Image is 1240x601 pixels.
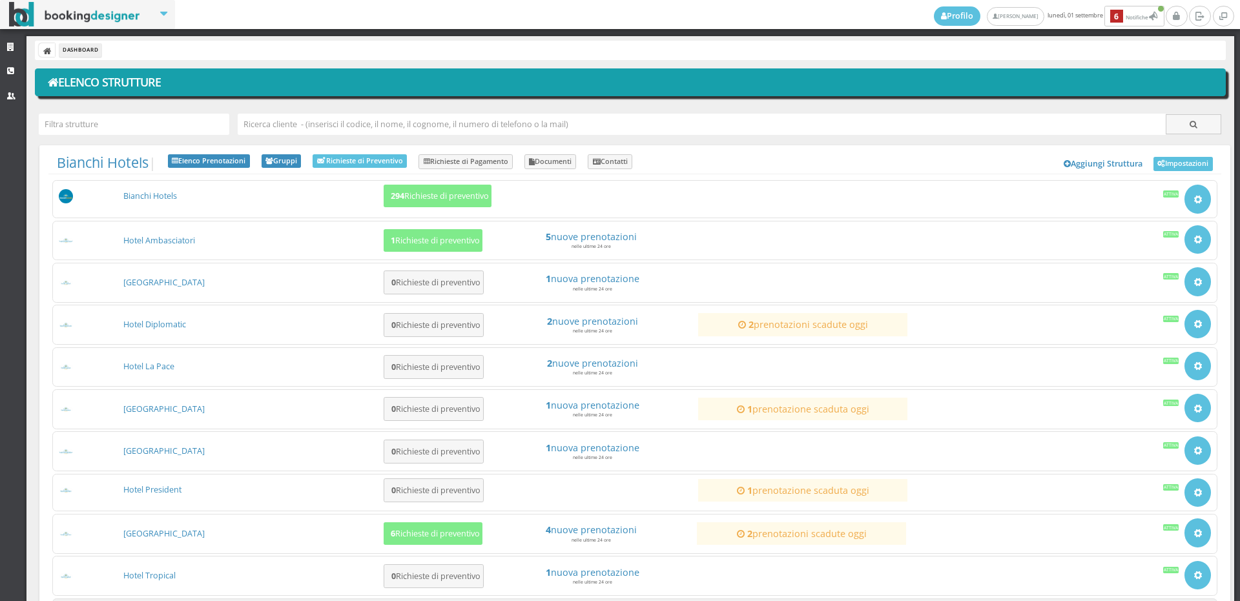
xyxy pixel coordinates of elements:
strong: 1 [747,484,752,496]
a: 1prenotazione scaduta oggi [704,485,902,496]
div: Attiva [1163,442,1179,449]
img: ea773b7e7d3611ed9c9d0608f5526cb6_max100.png [59,531,74,537]
b: 0 [391,362,396,372]
input: Filtra strutture [39,114,229,135]
a: Richieste di Pagamento [418,154,513,170]
a: 1nuova prenotazione [493,567,691,578]
span: lunedì, 01 settembre [934,6,1166,26]
img: c99f326e7d3611ed9c9d0608f5526cb6_max100.png [59,407,74,413]
h5: Richieste di preventivo [387,320,480,330]
strong: 2 [749,318,754,331]
a: 5nuove prenotazioni [492,231,690,242]
strong: 1 [546,442,551,454]
b: 0 [391,485,396,496]
b: 1 [391,235,395,246]
small: nelle ultime 24 ore [573,454,612,460]
input: Ricerca cliente - (inserisci il codice, il nome, il cognome, il numero di telefono o la mail) [238,114,1166,135]
h4: prenotazione scaduta oggi [704,403,902,414]
a: 2prenotazioni scadute oggi [703,528,900,539]
button: 0Richieste di preventivo [384,478,484,502]
small: nelle ultime 24 ore [572,243,611,249]
small: nelle ultime 24 ore [573,328,612,334]
small: nelle ultime 24 ore [573,412,612,418]
div: Attiva [1163,316,1179,322]
b: 0 [391,446,396,457]
a: Bianchi Hotels [57,153,149,172]
a: 1nuova prenotazione [493,400,691,411]
button: 0Richieste di preventivo [384,270,484,294]
a: [PERSON_NAME] [987,7,1044,26]
h5: Richieste di preventivo [387,447,480,456]
b: 0 [391,320,396,331]
small: nelle ultime 24 ore [573,286,612,292]
button: 0Richieste di preventivo [384,397,484,421]
h5: Richieste di preventivo [387,191,489,201]
a: 2nuove prenotazioni [493,316,691,327]
h4: nuova prenotazione [493,400,691,411]
a: 1nuova prenotazione [493,442,691,453]
a: 1nuova prenotazione [493,273,691,284]
div: Attiva [1163,273,1179,280]
div: Attiva [1163,524,1179,531]
a: Hotel Tropical [123,570,176,581]
strong: 1 [546,566,551,578]
a: [GEOGRAPHIC_DATA] [123,445,205,456]
h4: nuove prenotazioni [492,231,690,242]
b: 0 [391,571,396,582]
button: 6Richieste di preventivo [384,522,482,545]
a: Hotel President [123,484,181,495]
div: Attiva [1163,358,1179,364]
h4: nuove prenotazioni [493,358,691,369]
button: 0Richieste di preventivo [384,564,484,588]
h5: Richieste di preventivo [387,404,480,414]
button: 0Richieste di preventivo [384,355,484,379]
b: 6 [1110,10,1123,23]
b: 0 [391,277,396,288]
h4: nuova prenotazione [493,273,691,284]
button: 0Richieste di preventivo [384,440,484,463]
strong: 1 [546,272,551,285]
strong: 2 [747,527,752,540]
a: Elenco Prenotazioni [168,154,250,168]
h4: nuova prenotazione [493,442,691,453]
div: Attiva [1163,484,1179,491]
a: [GEOGRAPHIC_DATA] [123,403,205,414]
div: Attiva [1163,400,1179,406]
div: Attiva [1163,190,1179,197]
h5: Richieste di preventivo [387,485,480,495]
img: f1a57c167d3611ed9c9d0608f5526cb6_max100.png [59,573,74,579]
img: baa77dbb7d3611ed9c9d0608f5526cb6_max100.png [59,322,74,328]
li: Dashboard [59,43,101,57]
h5: Richieste di preventivo [387,278,480,287]
a: Profilo [934,6,980,26]
h5: Richieste di preventivo [387,362,480,372]
strong: 2 [547,357,552,369]
button: 6Notifiche [1104,6,1164,26]
a: Hotel Ambasciatori [123,235,195,246]
a: [GEOGRAPHIC_DATA] [123,277,205,288]
img: BookingDesigner.com [9,2,140,27]
h4: nuove prenotazioni [492,524,690,535]
button: 1Richieste di preventivo [384,229,482,252]
b: 294 [391,190,404,201]
a: Documenti [524,154,577,170]
a: 4nuove prenotazioni [492,524,690,535]
a: Gruppi [262,154,302,168]
a: Aggiungi Struttura [1057,154,1150,174]
strong: 5 [546,230,551,243]
a: Richieste di Preventivo [313,154,407,168]
button: 0Richieste di preventivo [384,313,484,337]
h1: Elenco Strutture [44,72,1217,94]
div: Attiva [1163,567,1179,573]
h4: prenotazione scaduta oggi [704,485,902,496]
a: Hotel La Pace [123,361,174,372]
img: b34dc2487d3611ed9c9d0608f5526cb6_max100.png [59,280,74,286]
span: | [57,154,156,171]
button: 294Richieste di preventivo [384,185,491,207]
b: 6 [391,528,395,539]
a: 2prenotazioni scadute oggi [704,319,902,330]
a: 1prenotazione scaduta oggi [704,403,902,414]
img: da2a24d07d3611ed9c9d0608f5526cb6_max100.png [59,487,74,493]
h4: nuova prenotazione [493,567,691,578]
h4: nuove prenotazioni [493,316,691,327]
